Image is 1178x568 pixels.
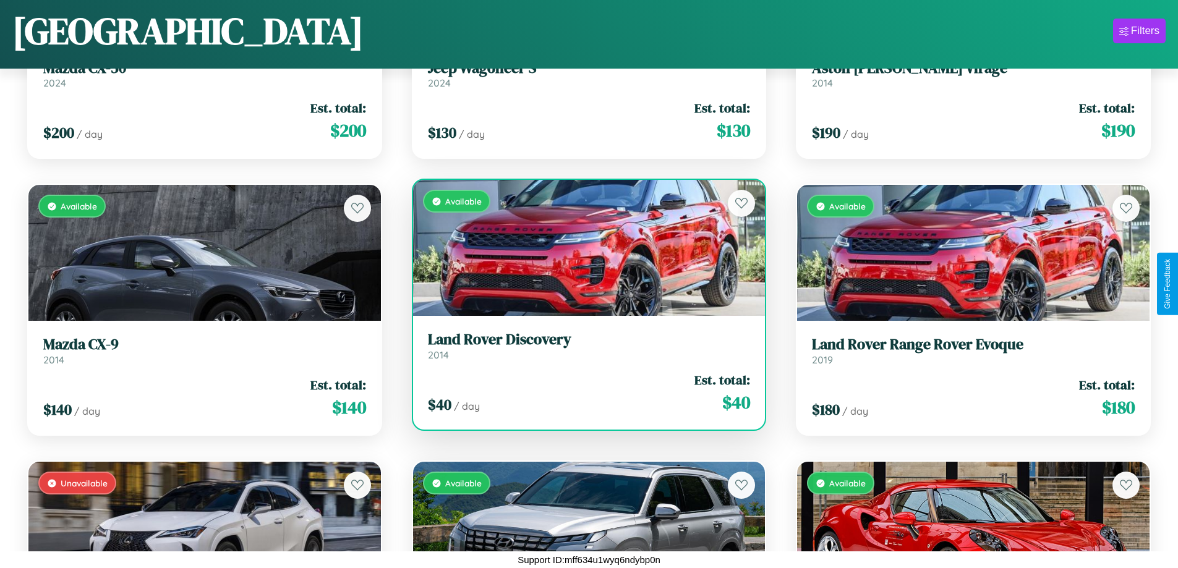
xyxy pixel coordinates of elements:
h3: Mazda CX-9 [43,336,366,354]
span: $ 190 [812,122,840,143]
span: $ 40 [428,394,451,415]
span: Available [829,478,866,488]
span: / day [842,405,868,417]
span: Available [445,478,482,488]
div: Give Feedback [1163,259,1172,309]
a: Mazda CX-502024 [43,59,366,90]
div: Filters [1131,25,1159,37]
span: Est. total: [694,371,750,389]
h3: Land Rover Range Rover Evoque [812,336,1135,354]
span: $ 200 [330,118,366,143]
p: Support ID: mff634u1wyq6ndybp0n [518,551,660,568]
a: Land Rover Discovery2014 [428,331,751,361]
span: $ 190 [1101,118,1135,143]
a: Aston [PERSON_NAME] Virage2014 [812,59,1135,90]
span: Est. total: [310,376,366,394]
span: $ 200 [43,122,74,143]
span: Est. total: [1079,376,1135,394]
span: 2014 [812,77,833,89]
span: Est. total: [310,99,366,117]
span: $ 140 [332,395,366,420]
span: $ 180 [812,399,840,420]
span: / day [74,405,100,417]
span: Est. total: [694,99,750,117]
span: Available [829,201,866,211]
span: 2014 [43,354,64,366]
span: / day [843,128,869,140]
h1: [GEOGRAPHIC_DATA] [12,6,364,56]
span: / day [454,400,480,412]
a: Land Rover Range Rover Evoque2019 [812,336,1135,366]
span: $ 130 [428,122,456,143]
button: Filters [1113,19,1166,43]
span: Est. total: [1079,99,1135,117]
span: Unavailable [61,478,108,488]
span: 2024 [428,77,451,89]
span: / day [77,128,103,140]
span: 2024 [43,77,66,89]
a: Jeep Wagoneer S2024 [428,59,751,90]
span: 2014 [428,349,449,361]
span: Available [445,196,482,206]
span: $ 130 [717,118,750,143]
h3: Aston [PERSON_NAME] Virage [812,59,1135,77]
span: 2019 [812,354,833,366]
span: Available [61,201,97,211]
a: Mazda CX-92014 [43,336,366,366]
span: / day [459,128,485,140]
span: $ 180 [1102,395,1135,420]
span: $ 40 [722,390,750,415]
span: $ 140 [43,399,72,420]
h3: Land Rover Discovery [428,331,751,349]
